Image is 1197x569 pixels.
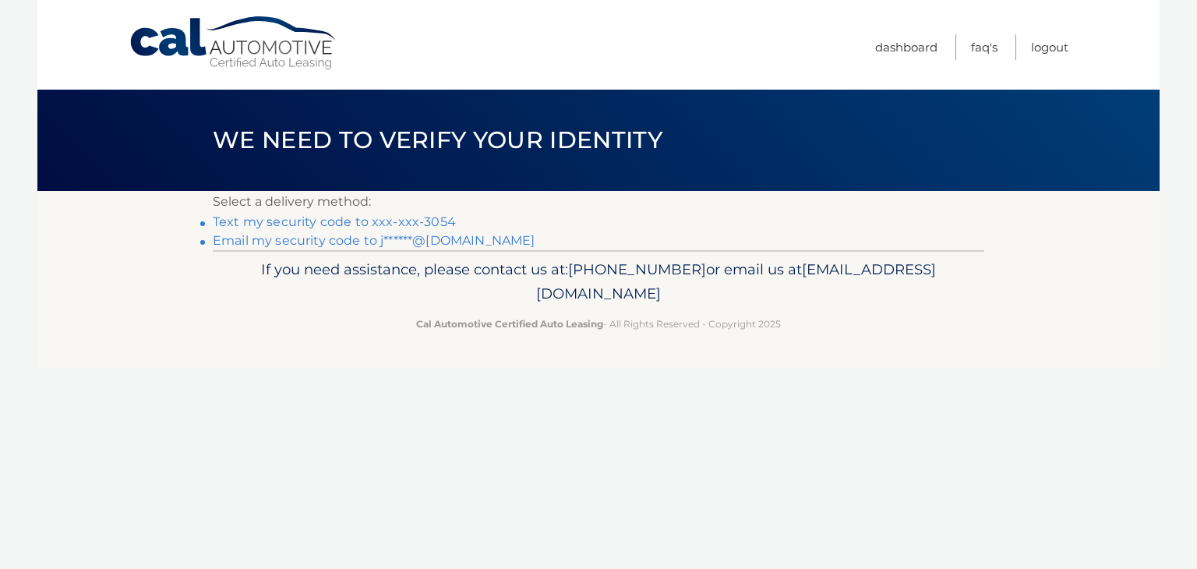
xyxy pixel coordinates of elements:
[1031,34,1068,60] a: Logout
[971,34,997,60] a: FAQ's
[875,34,937,60] a: Dashboard
[223,316,974,332] p: - All Rights Reserved - Copyright 2025
[223,257,974,307] p: If you need assistance, please contact us at: or email us at
[568,260,706,278] span: [PHONE_NUMBER]
[213,214,456,229] a: Text my security code to xxx-xxx-3054
[129,16,339,71] a: Cal Automotive
[213,125,662,154] span: We need to verify your identity
[416,318,603,330] strong: Cal Automotive Certified Auto Leasing
[213,233,535,248] a: Email my security code to j******@[DOMAIN_NAME]
[213,191,984,213] p: Select a delivery method:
